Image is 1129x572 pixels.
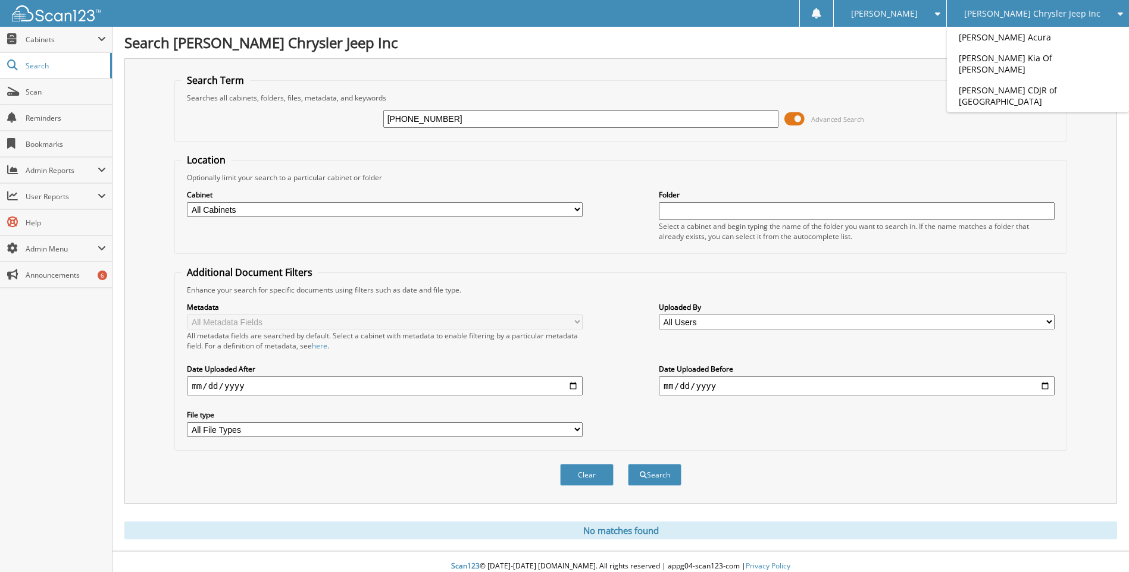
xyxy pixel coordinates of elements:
a: [PERSON_NAME] CDJR of [GEOGRAPHIC_DATA] [947,80,1129,112]
span: Scan [26,87,106,97]
legend: Location [181,153,232,166]
div: Optionally limit your search to a particular cabinet or folder [181,172,1060,183]
div: All metadata fields are searched by default. Select a cabinet with metadata to enable filtering b... [187,331,583,351]
label: Folder [659,190,1055,200]
h1: Search [PERSON_NAME] Chrysler Jeep Inc [124,33,1117,52]
span: [PERSON_NAME] Chrysler Jeep Inc [964,10,1100,17]
div: 6 [98,271,107,280]
button: Search [628,464,681,486]
div: Select a cabinet and begin typing the name of the folder you want to search in. If the name match... [659,221,1055,241]
label: Date Uploaded After [187,364,583,374]
a: [PERSON_NAME] Kia Of [PERSON_NAME] [947,48,1129,80]
label: Uploaded By [659,302,1055,312]
label: Cabinet [187,190,583,200]
span: Admin Reports [26,165,98,175]
span: Announcements [26,270,106,280]
input: start [187,376,583,395]
span: Bookmarks [26,139,106,149]
span: [PERSON_NAME] [851,10,918,17]
span: Help [26,218,106,228]
span: Cabinets [26,34,98,45]
span: Advanced Search [811,115,864,124]
button: Clear [560,464,614,486]
input: end [659,376,1055,395]
label: Metadata [187,302,583,312]
span: Admin Menu [26,244,98,254]
label: Date Uploaded Before [659,364,1055,374]
legend: Additional Document Filters [181,266,318,279]
span: Reminders [26,113,106,123]
legend: Search Term [181,74,250,87]
div: Enhance your search for specific documents using filters such as date and file type. [181,285,1060,295]
div: Searches all cabinets, folders, files, metadata, and keywords [181,93,1060,103]
a: Privacy Policy [746,561,790,571]
a: here [312,341,327,351]
a: [PERSON_NAME] Acura [947,27,1129,48]
img: scan123-logo-white.svg [12,5,101,21]
iframe: Chat Widget [1069,515,1129,572]
span: Search [26,61,104,71]
label: File type [187,410,583,420]
div: No matches found [124,521,1117,539]
span: User Reports [26,191,98,202]
span: Scan123 [451,561,480,571]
